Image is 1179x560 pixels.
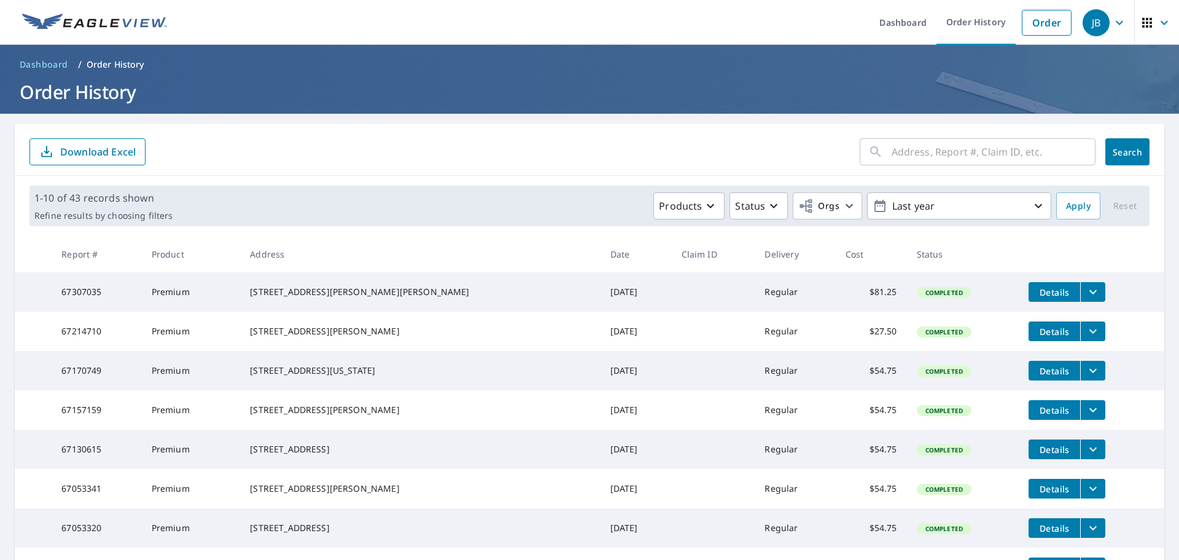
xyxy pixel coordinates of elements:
th: Status [907,236,1019,272]
td: [DATE] [601,469,672,508]
td: Regular [755,390,835,430]
button: detailsBtn-67157159 [1029,400,1080,420]
button: filesDropdownBtn-67053320 [1080,518,1105,538]
p: 1-10 of 43 records shown [34,191,173,205]
button: detailsBtn-67130615 [1029,440,1080,459]
span: Search [1115,146,1140,158]
span: Completed [918,485,970,494]
td: 67307035 [52,272,141,312]
td: Premium [142,312,241,351]
span: Completed [918,406,970,415]
div: JB [1083,9,1110,36]
td: $27.50 [836,312,907,351]
div: [STREET_ADDRESS][PERSON_NAME][PERSON_NAME] [250,286,590,298]
button: Apply [1056,192,1100,219]
td: 67053320 [52,508,141,548]
td: [DATE] [601,272,672,312]
span: Details [1036,326,1073,337]
input: Address, Report #, Claim ID, etc. [892,135,1095,169]
td: $54.75 [836,390,907,430]
td: Premium [142,469,241,508]
button: detailsBtn-67307035 [1029,282,1080,302]
p: Last year [887,195,1031,217]
td: [DATE] [601,508,672,548]
td: $54.75 [836,469,907,508]
button: Status [730,192,788,219]
td: Premium [142,272,241,312]
div: [STREET_ADDRESS][US_STATE] [250,365,590,377]
div: [STREET_ADDRESS][PERSON_NAME] [250,483,590,495]
button: filesDropdownBtn-67053341 [1080,479,1105,499]
th: Product [142,236,241,272]
a: Dashboard [15,55,73,74]
li: / [78,57,82,72]
p: Refine results by choosing filters [34,210,173,221]
span: Completed [918,328,970,336]
td: Premium [142,351,241,390]
td: [DATE] [601,351,672,390]
span: Dashboard [20,58,68,71]
button: Search [1105,138,1150,165]
td: Premium [142,390,241,430]
th: Claim ID [672,236,755,272]
td: 67214710 [52,312,141,351]
td: 67053341 [52,469,141,508]
button: Last year [867,192,1051,219]
td: [DATE] [601,390,672,430]
td: Regular [755,272,835,312]
button: filesDropdownBtn-67157159 [1080,400,1105,420]
button: Products [653,192,725,219]
span: Details [1036,483,1073,495]
td: Regular [755,312,835,351]
td: 67170749 [52,351,141,390]
td: Premium [142,508,241,548]
th: Address [240,236,600,272]
span: Details [1036,444,1073,455]
a: Order [1022,10,1072,36]
button: Orgs [793,192,862,219]
td: $81.25 [836,272,907,312]
button: detailsBtn-67214710 [1029,321,1080,341]
p: Download Excel [60,145,136,159]
button: filesDropdownBtn-67130615 [1080,440,1105,459]
span: Orgs [798,199,839,214]
button: filesDropdownBtn-67307035 [1080,282,1105,302]
span: Completed [918,367,970,376]
span: Completed [918,446,970,454]
h1: Order History [15,79,1164,105]
nav: breadcrumb [15,55,1164,74]
td: Premium [142,430,241,469]
p: Products [659,199,702,213]
div: [STREET_ADDRESS] [250,522,590,534]
th: Date [601,236,672,272]
p: Status [735,199,765,213]
td: $54.75 [836,508,907,548]
td: 67157159 [52,390,141,430]
th: Cost [836,236,907,272]
img: EV Logo [22,14,167,32]
td: [DATE] [601,430,672,469]
div: [STREET_ADDRESS] [250,443,590,455]
td: Regular [755,351,835,390]
span: Details [1036,523,1073,534]
button: detailsBtn-67053341 [1029,479,1080,499]
button: detailsBtn-67170749 [1029,361,1080,381]
button: detailsBtn-67053320 [1029,518,1080,538]
td: [DATE] [601,312,672,351]
span: Details [1036,286,1073,298]
p: Order History [87,58,144,71]
span: Details [1036,365,1073,377]
td: Regular [755,469,835,508]
div: [STREET_ADDRESS][PERSON_NAME] [250,325,590,337]
th: Delivery [755,236,835,272]
span: Apply [1066,199,1091,214]
div: [STREET_ADDRESS][PERSON_NAME] [250,404,590,416]
td: Regular [755,508,835,548]
button: Download Excel [29,138,146,165]
td: $54.75 [836,351,907,390]
td: Regular [755,430,835,469]
span: Completed [918,288,970,297]
button: filesDropdownBtn-67214710 [1080,321,1105,341]
td: $54.75 [836,430,907,469]
button: filesDropdownBtn-67170749 [1080,361,1105,381]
